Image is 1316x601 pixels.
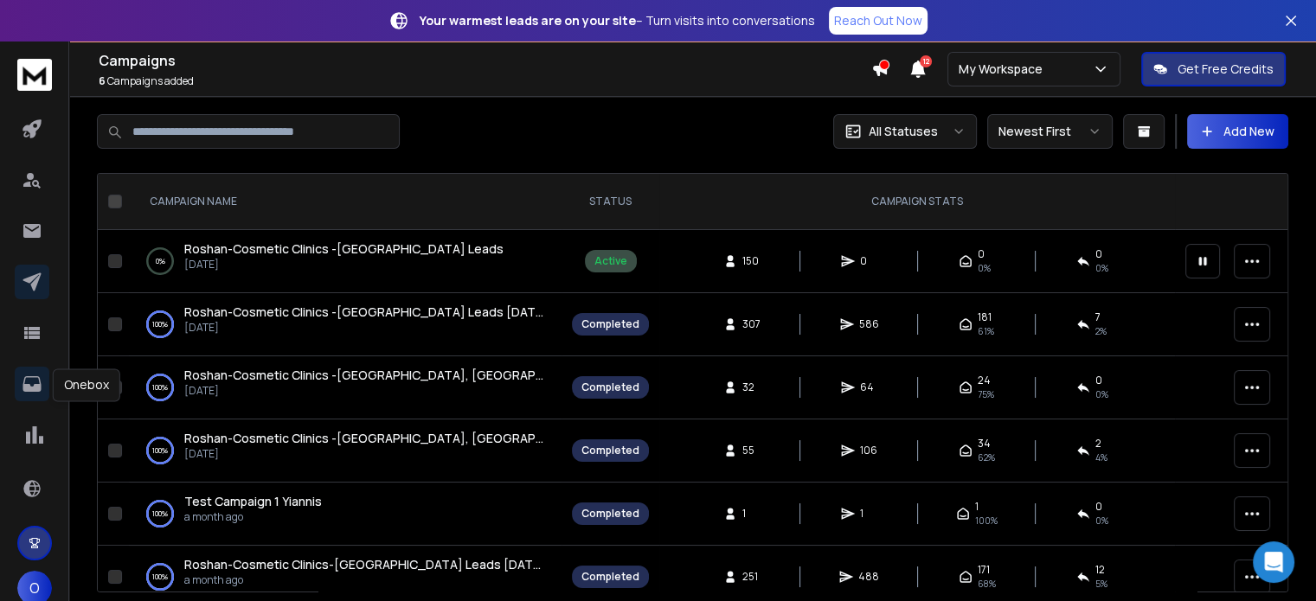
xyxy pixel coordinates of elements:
[152,379,168,396] p: 100 %
[581,380,639,394] div: Completed
[1187,114,1288,149] button: Add New
[152,568,168,585] p: 100 %
[860,254,877,268] span: 0
[1095,451,1107,464] span: 4 %
[420,12,815,29] p: – Turn visits into conversations
[184,430,683,446] span: Roshan-Cosmetic Clinics -[GEOGRAPHIC_DATA], [GEOGRAPHIC_DATA] Leads [DATE]
[920,55,932,67] span: 12
[581,317,639,331] div: Completed
[53,368,120,401] div: Onebox
[129,293,562,356] td: 100%Roshan-Cosmetic Clinics -[GEOGRAPHIC_DATA] Leads [DATE][DATE]
[742,507,760,521] span: 1
[184,556,544,573] a: Roshan-Cosmetic Clinics-[GEOGRAPHIC_DATA] Leads [DATE]
[184,573,544,587] p: a month ago
[978,387,994,401] span: 75 %
[129,419,562,483] td: 100%Roshan-Cosmetic Clinics -[GEOGRAPHIC_DATA], [GEOGRAPHIC_DATA] Leads [DATE][DATE]
[184,510,322,524] p: a month ago
[978,437,991,451] span: 34
[152,442,168,459] p: 100 %
[184,556,545,572] span: Roshan-Cosmetic Clinics-[GEOGRAPHIC_DATA] Leads [DATE]
[987,114,1113,149] button: Newest First
[581,507,639,521] div: Completed
[1095,437,1101,451] span: 2
[184,367,544,384] a: Roshan-Cosmetic Clinics -[GEOGRAPHIC_DATA], [GEOGRAPHIC_DATA] Leads [DATE]
[978,577,996,591] span: 68 %
[834,12,922,29] p: Reach Out Now
[17,59,52,91] img: logo
[184,321,544,335] p: [DATE]
[1095,514,1108,527] span: 0 %
[562,174,659,230] th: STATUS
[99,74,106,88] span: 6
[860,444,877,457] span: 106
[1095,261,1108,275] span: 0%
[858,570,879,584] span: 488
[975,514,998,527] span: 100 %
[978,451,995,464] span: 62 %
[184,493,322,510] a: Test Campaign 1 Yiannis
[978,261,991,275] span: 0%
[1095,563,1105,577] span: 12
[742,570,760,584] span: 251
[152,505,168,522] p: 100 %
[581,570,639,584] div: Completed
[184,430,544,447] a: Roshan-Cosmetic Clinics -[GEOGRAPHIC_DATA], [GEOGRAPHIC_DATA] Leads [DATE]
[129,230,562,293] td: 0%Roshan-Cosmetic Clinics -[GEOGRAPHIC_DATA] Leads[DATE]
[156,253,165,270] p: 0 %
[859,317,879,331] span: 586
[1095,500,1102,514] span: 0
[99,74,871,88] p: Campaigns added
[129,174,562,230] th: CAMPAIGN NAME
[129,483,562,546] td: 100%Test Campaign 1 Yiannisa month ago
[978,310,992,324] span: 181
[1095,387,1108,401] span: 0 %
[1095,310,1101,324] span: 7
[978,374,991,387] span: 24
[1095,374,1102,387] span: 0
[1095,324,1107,338] span: 2 %
[742,444,760,457] span: 55
[659,174,1175,230] th: CAMPAIGN STATS
[184,367,683,383] span: Roshan-Cosmetic Clinics -[GEOGRAPHIC_DATA], [GEOGRAPHIC_DATA] Leads [DATE]
[1141,52,1286,86] button: Get Free Credits
[420,12,636,29] strong: Your warmest leads are on your site
[978,563,990,577] span: 171
[959,61,1050,78] p: My Workspace
[184,258,504,272] p: [DATE]
[184,304,548,320] span: Roshan-Cosmetic Clinics -[GEOGRAPHIC_DATA] Leads [DATE]
[742,380,760,394] span: 32
[975,500,979,514] span: 1
[869,123,938,140] p: All Statuses
[184,447,544,461] p: [DATE]
[594,254,627,268] div: Active
[742,254,760,268] span: 150
[978,324,994,338] span: 61 %
[581,444,639,457] div: Completed
[184,240,504,258] a: Roshan-Cosmetic Clinics -[GEOGRAPHIC_DATA] Leads
[860,507,877,521] span: 1
[1178,61,1274,78] p: Get Free Credits
[152,316,168,333] p: 100 %
[742,317,761,331] span: 307
[184,384,544,398] p: [DATE]
[184,240,504,257] span: Roshan-Cosmetic Clinics -[GEOGRAPHIC_DATA] Leads
[1095,577,1107,591] span: 5 %
[978,247,985,261] span: 0
[829,7,928,35] a: Reach Out Now
[860,380,877,394] span: 64
[184,304,544,321] a: Roshan-Cosmetic Clinics -[GEOGRAPHIC_DATA] Leads [DATE]
[129,356,562,419] td: 100%Roshan-Cosmetic Clinics -[GEOGRAPHIC_DATA], [GEOGRAPHIC_DATA] Leads [DATE][DATE]
[1095,247,1102,261] span: 0
[99,50,871,71] h1: Campaigns
[1253,541,1294,583] div: Open Intercom Messenger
